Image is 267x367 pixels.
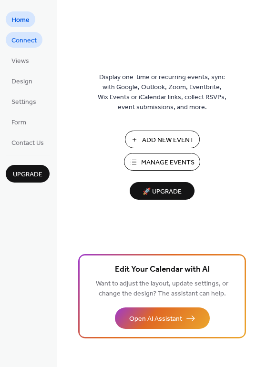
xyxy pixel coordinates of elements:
a: Contact Us [6,134,50,150]
span: Contact Us [11,138,44,148]
a: Connect [6,32,42,48]
button: 🚀 Upgrade [130,182,195,200]
a: Form [6,114,32,130]
button: Manage Events [124,153,200,171]
a: Design [6,73,38,89]
button: Upgrade [6,165,50,183]
span: Open AI Assistant [129,314,182,324]
span: 🚀 Upgrade [135,185,189,198]
a: Home [6,11,35,27]
span: Display one-time or recurring events, sync with Google, Outlook, Zoom, Eventbrite, Wix Events or ... [98,72,226,112]
span: Views [11,56,29,66]
span: Connect [11,36,37,46]
a: Settings [6,93,42,109]
span: Add New Event [142,135,194,145]
span: Edit Your Calendar with AI [115,263,210,276]
span: Home [11,15,30,25]
span: Manage Events [141,158,195,168]
span: Form [11,118,26,128]
button: Open AI Assistant [115,307,210,329]
button: Add New Event [125,131,200,148]
span: Want to adjust the layout, update settings, or change the design? The assistant can help. [96,277,228,300]
span: Settings [11,97,36,107]
a: Views [6,52,35,68]
span: Upgrade [13,170,42,180]
span: Design [11,77,32,87]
